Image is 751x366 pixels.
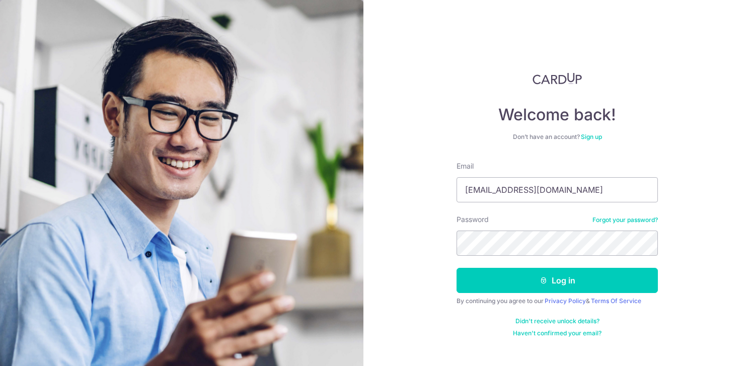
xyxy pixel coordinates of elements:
[513,329,602,337] a: Haven't confirmed your email?
[457,161,474,171] label: Email
[457,268,658,293] button: Log in
[592,216,658,224] a: Forgot your password?
[457,105,658,125] h4: Welcome back!
[545,297,586,305] a: Privacy Policy
[457,133,658,141] div: Don’t have an account?
[533,72,582,85] img: CardUp Logo
[457,297,658,305] div: By continuing you agree to our &
[581,133,602,140] a: Sign up
[591,297,641,305] a: Terms Of Service
[457,177,658,202] input: Enter your Email
[515,317,599,325] a: Didn't receive unlock details?
[457,214,489,225] label: Password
